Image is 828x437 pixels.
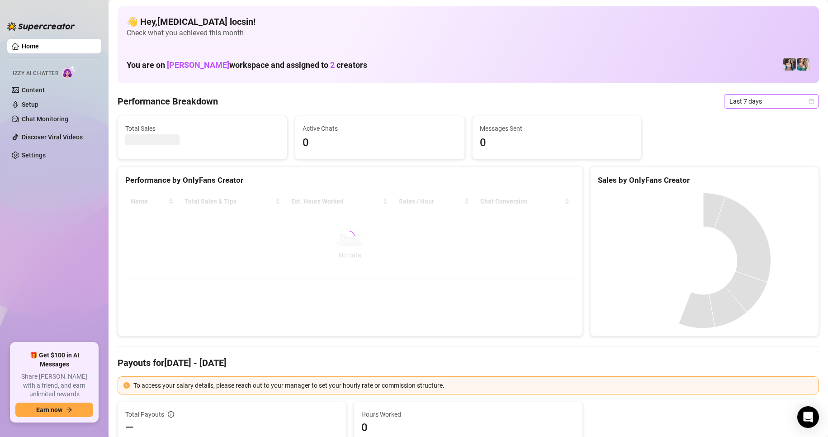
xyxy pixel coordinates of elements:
span: info-circle [168,411,174,418]
span: arrow-right [66,407,72,413]
h4: Performance Breakdown [118,95,218,108]
span: Active Chats [303,123,457,133]
a: Chat Monitoring [22,115,68,123]
span: 0 [480,134,634,152]
button: Earn nowarrow-right [15,403,93,417]
span: Check what you achieved this month [127,28,810,38]
a: Settings [22,152,46,159]
div: To access your salary details, please reach out to your manager to set your hourly rate or commis... [133,380,813,390]
span: Total Sales [125,123,280,133]
span: 0 [361,420,575,435]
span: [PERSON_NAME] [167,60,229,70]
a: Discover Viral Videos [22,133,83,141]
h1: You are on workspace and assigned to creators [127,60,367,70]
div: Performance by OnlyFans Creator [125,174,575,186]
a: Setup [22,101,38,108]
img: AI Chatter [62,66,76,79]
a: Content [22,86,45,94]
span: Last 7 days [729,95,814,108]
h4: Payouts for [DATE] - [DATE] [118,356,819,369]
span: — [125,420,134,435]
span: 0 [303,134,457,152]
div: Open Intercom Messenger [797,406,819,428]
span: Share [PERSON_NAME] with a friend, and earn unlimited rewards [15,372,93,399]
span: Izzy AI Chatter [13,69,58,78]
div: Sales by OnlyFans Creator [598,174,811,186]
img: Katy [783,58,796,71]
span: 2 [330,60,335,70]
a: Home [22,43,39,50]
span: Messages Sent [480,123,634,133]
h4: 👋 Hey, [MEDICAL_DATA] locsin ! [127,15,810,28]
img: logo-BBDzfeDw.svg [7,22,75,31]
span: Total Payouts [125,409,164,419]
span: Earn now [36,406,62,413]
span: loading [344,230,356,242]
span: calendar [809,99,814,104]
img: Zaddy [797,58,809,71]
span: exclamation-circle [123,382,130,389]
span: 🎁 Get $100 in AI Messages [15,351,93,369]
span: Hours Worked [361,409,575,419]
